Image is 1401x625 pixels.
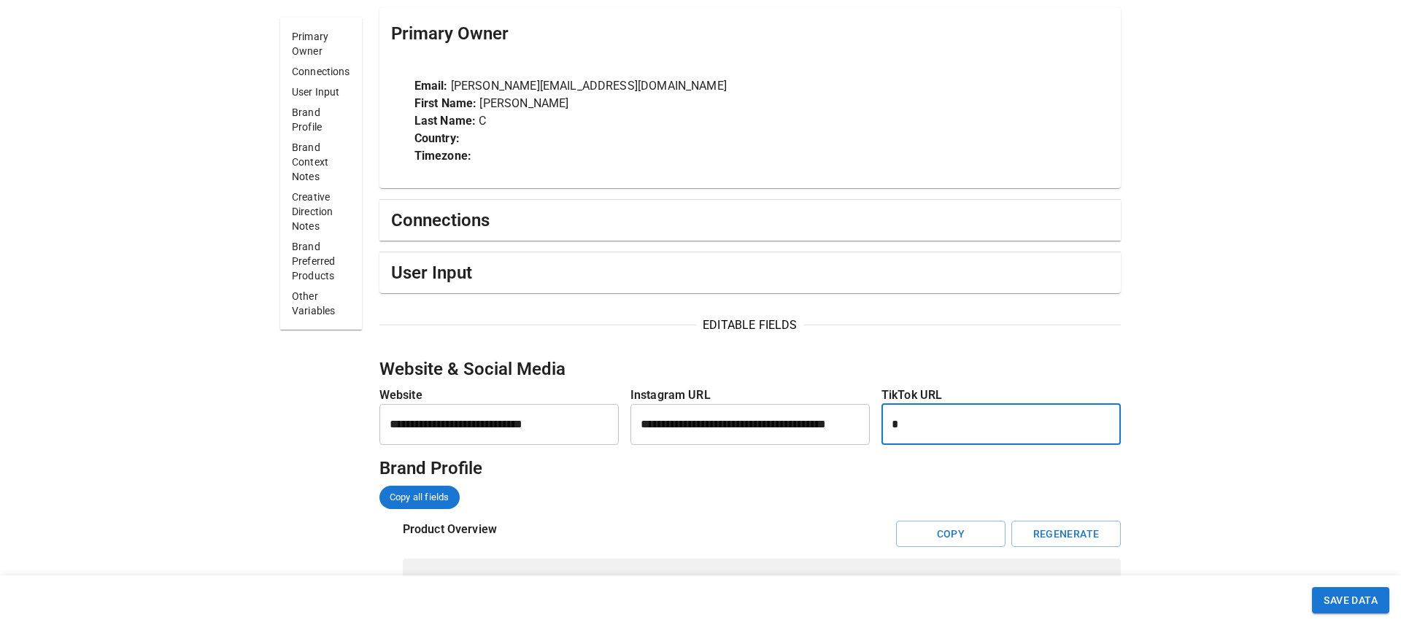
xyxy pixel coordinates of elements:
[381,490,458,505] span: Copy all fields
[414,79,448,93] strong: Email:
[379,457,1121,480] h5: Brand Profile
[414,112,1086,130] p: C
[292,64,350,79] p: Connections
[379,7,1121,60] div: Primary Owner
[881,387,1121,404] p: TikTok URL
[292,29,350,58] p: Primary Owner
[391,261,472,284] h5: User Input
[696,317,804,334] span: EDITABLE FIELDS
[630,387,870,404] p: Instagram URL
[379,387,619,404] p: Website
[379,357,1121,381] h5: Website & Social Media
[292,190,350,233] p: Creative Direction Notes
[1312,587,1389,614] button: SAVE DATA
[379,252,1121,293] div: User Input
[414,95,1086,112] p: [PERSON_NAME]
[414,149,471,163] strong: Timezone:
[292,239,350,283] p: Brand Preferred Products
[391,209,490,232] h5: Connections
[414,77,1086,95] p: [PERSON_NAME][EMAIL_ADDRESS][DOMAIN_NAME]
[379,200,1121,241] div: Connections
[391,22,509,45] h5: Primary Owner
[292,105,350,134] p: Brand Profile
[414,131,460,145] strong: Country:
[414,96,477,110] strong: First Name:
[1011,521,1121,548] button: Regenerate
[292,140,350,184] p: Brand Context Notes
[896,521,1006,548] button: Copy
[379,486,460,509] div: Copy all fields
[414,114,476,128] strong: Last Name:
[292,85,350,99] p: User Input
[403,521,497,538] p: Product Overview
[292,289,350,318] p: Other Variables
